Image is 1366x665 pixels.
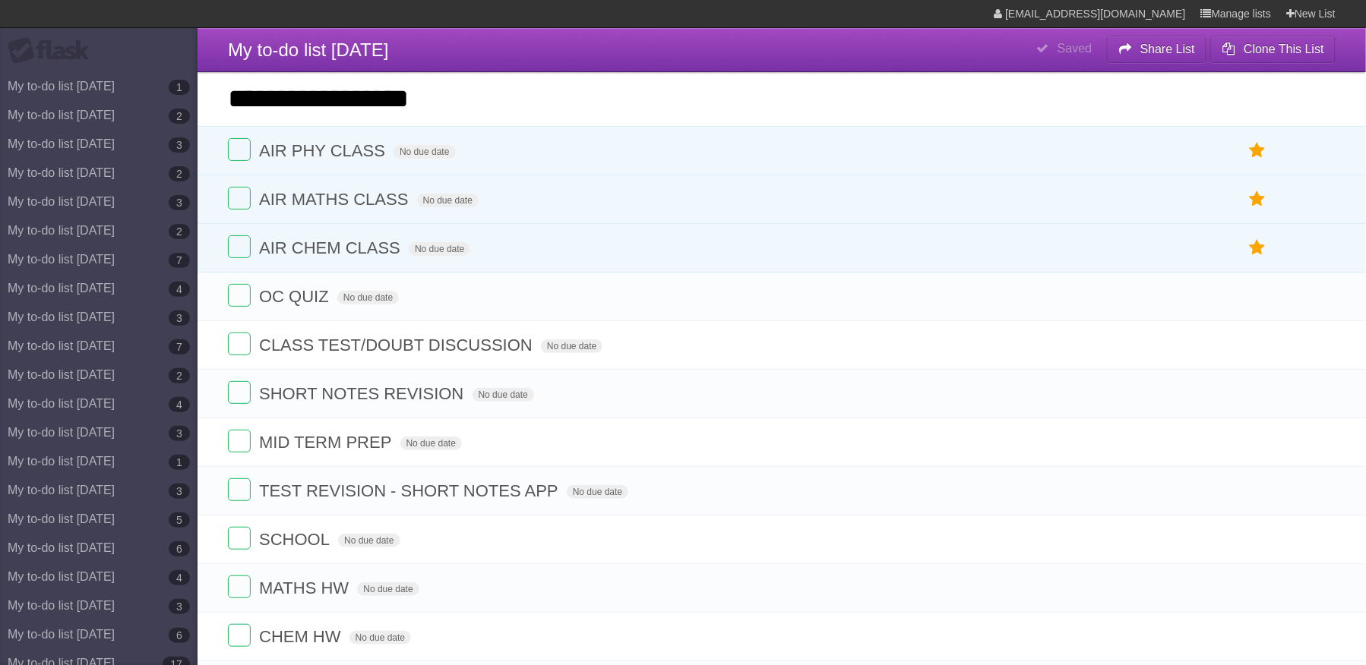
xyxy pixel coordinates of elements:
[259,578,353,597] span: MATHS HW
[169,166,190,181] b: 2
[228,235,251,258] label: Done
[228,138,251,161] label: Done
[169,426,190,441] b: 3
[409,242,470,256] span: No due date
[1244,43,1324,55] b: Clone This List
[259,287,333,306] span: OC QUIZ
[259,141,389,160] span: AIR PHY CLASS
[169,599,190,614] b: 3
[567,485,628,499] span: No due date
[337,291,399,304] span: No due date
[228,478,251,501] label: Done
[259,238,404,257] span: AIR CHEM CLASS
[228,624,251,647] label: Done
[228,332,251,355] label: Done
[169,80,190,95] b: 1
[1210,36,1336,63] button: Clone This List
[259,530,334,549] span: SCHOOL
[169,484,190,499] b: 3
[169,282,190,297] b: 4
[1243,187,1272,212] label: Star task
[169,541,190,556] b: 6
[169,512,190,528] b: 5
[169,570,190,585] b: 4
[357,582,419,596] span: No due date
[259,190,412,209] span: AIR MATHS CLASS
[169,109,190,124] b: 2
[259,433,395,452] span: MID TERM PREP
[228,381,251,404] label: Done
[338,534,400,547] span: No due date
[1058,42,1092,55] b: Saved
[169,224,190,239] b: 2
[169,455,190,470] b: 1
[228,284,251,307] label: Done
[259,384,467,403] span: SHORT NOTES REVISION
[169,628,190,643] b: 6
[394,145,455,159] span: No due date
[259,627,345,646] span: CHEM HW
[228,187,251,210] label: Done
[1107,36,1207,63] button: Share List
[259,481,562,500] span: TEST REVISION - SHORT NOTES APP
[228,527,251,550] label: Done
[400,437,462,450] span: No due date
[169,310,190,326] b: 3
[473,388,534,402] span: No due date
[1140,43,1195,55] b: Share List
[1243,138,1272,163] label: Star task
[169,339,190,355] b: 7
[169,397,190,412] b: 4
[259,336,536,355] span: CLASS TEST/DOUBT DISCUSSION
[417,194,479,207] span: No due date
[228,39,389,60] span: My to-do list [DATE]
[228,430,251,452] label: Done
[8,37,99,65] div: Flask
[228,575,251,598] label: Done
[541,339,602,353] span: No due date
[169,253,190,268] b: 7
[169,368,190,383] b: 2
[169,195,190,210] b: 3
[1243,235,1272,260] label: Star task
[349,631,411,645] span: No due date
[169,137,190,153] b: 3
